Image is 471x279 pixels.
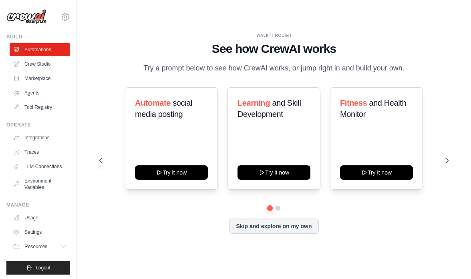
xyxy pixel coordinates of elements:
[6,122,70,128] div: Operate
[340,98,406,118] span: and Health Monitor
[10,86,70,99] a: Agents
[10,101,70,114] a: Tool Registry
[10,72,70,85] a: Marketplace
[10,131,70,144] a: Integrations
[6,202,70,208] div: Manage
[10,146,70,159] a: Traces
[135,98,192,118] span: social media posting
[238,98,301,118] span: and Skill Development
[6,9,46,24] img: Logo
[135,98,171,107] span: Automate
[99,32,449,38] div: WALKTHROUGH
[10,160,70,173] a: LLM Connections
[229,219,318,234] button: Skip and explore on my own
[340,98,367,107] span: Fitness
[36,265,50,271] span: Logout
[135,165,208,180] button: Try it now
[10,58,70,70] a: Crew Studio
[139,62,409,74] p: Try a prompt below to see how CrewAI works, or jump right in and build your own.
[6,34,70,40] div: Build
[10,43,70,56] a: Automations
[99,42,449,56] h1: See how CrewAI works
[340,165,413,180] button: Try it now
[10,175,70,194] a: Environment Variables
[10,226,70,239] a: Settings
[10,240,70,253] button: Resources
[238,165,310,180] button: Try it now
[10,211,70,224] a: Usage
[6,261,70,275] button: Logout
[24,243,47,250] span: Resources
[238,98,270,107] span: Learning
